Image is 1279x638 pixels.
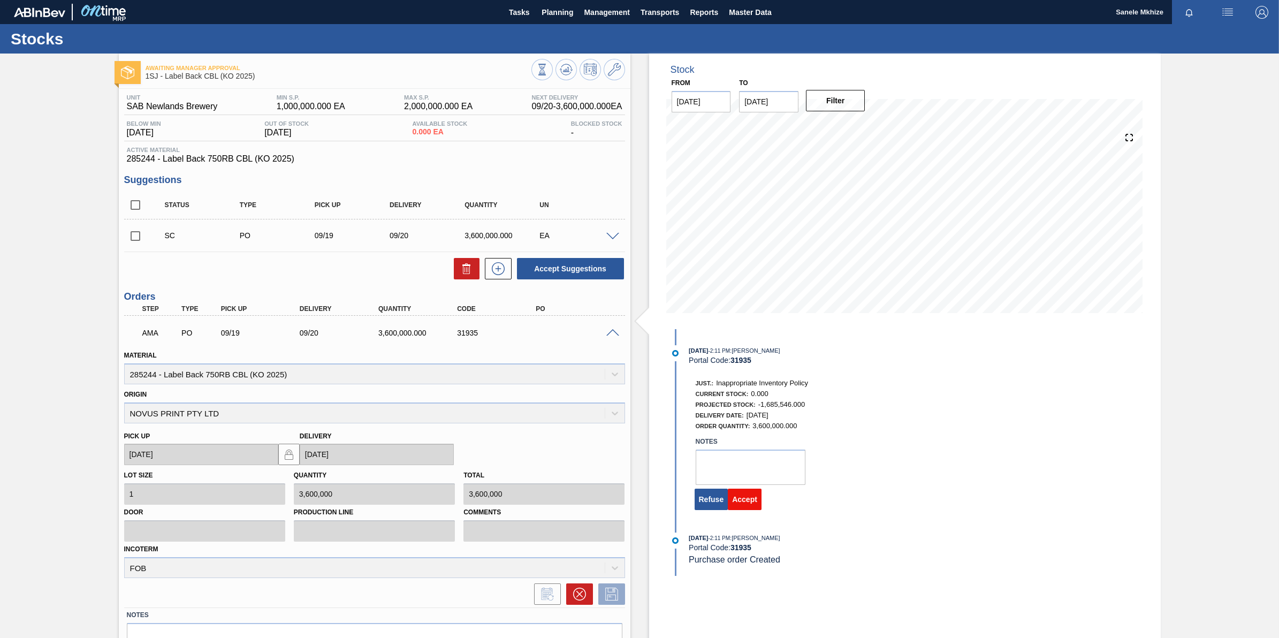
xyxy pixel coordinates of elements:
div: 09/19/2025 [312,231,397,240]
label: Comments [463,505,625,520]
span: Projected Stock: [696,401,756,408]
div: Accept Suggestions [512,257,625,280]
span: Order Quantity: [696,423,750,429]
span: Tasks [507,6,531,19]
button: Accept Suggestions [517,258,624,279]
label: Notes [696,434,805,450]
img: locked [283,448,295,461]
input: mm/dd/yyyy [124,444,278,465]
span: Inappropriate Inventory Policy [716,379,808,387]
button: Refuse [695,489,728,510]
img: atual [672,537,679,544]
div: Code [454,305,544,313]
span: - 2:11 PM [709,348,730,354]
div: Inform order change [529,583,561,605]
div: PO [533,305,622,313]
input: mm/dd/yyyy [739,91,798,112]
span: 1SJ - Label Back CBL (KO 2025) [146,72,531,80]
div: Purchase order [179,329,221,337]
h3: Suggestions [124,174,625,186]
label: Production Line [294,505,455,520]
img: Logout [1255,6,1268,19]
span: Just.: [696,380,714,386]
div: Delivery [297,305,386,313]
div: Pick up [218,305,308,313]
label: Lot size [124,472,153,479]
span: Planning [542,6,573,19]
button: Go to Master Data / General [604,59,625,80]
span: 3,600,000.000 [752,422,797,430]
div: 3,600,000.000 [376,329,465,337]
div: Delete Suggestions [448,258,479,279]
div: 09/20/2025 [387,231,472,240]
label: Total [463,472,484,479]
button: Stocks Overview [531,59,553,80]
span: 09/20 - 3,600,000.000 EA [531,102,622,111]
span: Transports [641,6,679,19]
span: [DATE] [689,535,708,541]
span: Active Material [127,147,622,153]
span: Purchase order Created [689,555,780,564]
span: : [PERSON_NAME] [730,535,780,541]
span: MAX S.P. [404,94,473,101]
h1: Stocks [11,33,201,45]
span: Next Delivery [531,94,622,101]
div: New suggestion [479,258,512,279]
span: - 2:11 PM [709,535,730,541]
span: 2,000,000.000 EA [404,102,473,111]
div: Quantity [376,305,465,313]
span: [DATE] [689,347,708,354]
div: UN [537,201,622,209]
span: 0.000 EA [413,128,468,136]
div: Purchase order [237,231,322,240]
label: Origin [124,391,147,398]
span: Available Stock [413,120,468,127]
span: Master Data [729,6,771,19]
button: Schedule Inventory [580,59,601,80]
strong: 31935 [730,543,751,552]
label: From [672,79,690,87]
div: Suggestion Created [162,231,247,240]
button: locked [278,444,300,465]
div: Status [162,201,247,209]
div: Save Order [593,583,625,605]
div: - [568,120,625,138]
label: Pick up [124,432,150,440]
span: [DATE] [127,128,161,138]
span: Reports [690,6,718,19]
input: mm/dd/yyyy [672,91,731,112]
label: Delivery [300,432,332,440]
span: SAB Newlands Brewery [127,102,218,111]
label: Quantity [294,472,326,479]
span: Unit [127,94,218,101]
div: Stock [671,64,695,75]
span: 1,000,000.000 EA [277,102,345,111]
span: Awaiting Manager Approval [146,65,531,71]
div: Quantity [462,201,547,209]
span: [DATE] [747,411,768,419]
div: EA [537,231,622,240]
div: 3,600,000.000 [462,231,547,240]
label: Material [124,352,157,359]
button: Accept [728,489,762,510]
label: Door [124,505,285,520]
div: Delivery [387,201,472,209]
span: Below Min [127,120,161,127]
img: atual [672,350,679,356]
span: [DATE] [264,128,309,138]
span: 285244 - Label Back 750RB CBL (KO 2025) [127,154,622,164]
span: : [PERSON_NAME] [730,347,780,354]
button: Notifications [1172,5,1206,20]
span: Current Stock: [696,391,749,397]
p: AMA [142,329,179,337]
div: Type [179,305,221,313]
span: MIN S.P. [277,94,345,101]
div: Awaiting Manager Approval [140,321,182,345]
div: Portal Code: [689,356,943,364]
strong: 31935 [730,356,751,364]
div: Cancel Order [561,583,593,605]
label: to [739,79,748,87]
img: userActions [1221,6,1234,19]
button: Update Chart [555,59,577,80]
div: Portal Code: [689,543,943,552]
